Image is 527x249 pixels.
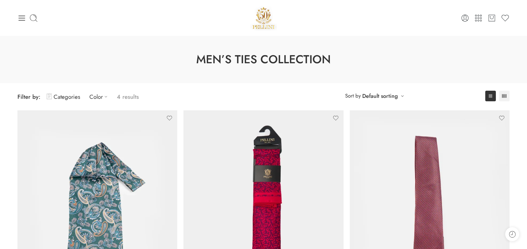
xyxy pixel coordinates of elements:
a: Cart [487,14,496,22]
a: Login / Register [461,14,469,22]
p: 4 results [117,89,139,104]
a: Default sorting [362,92,398,100]
a: Categories [47,89,80,104]
span: Sort by [345,91,361,101]
a: Color [89,89,111,104]
img: Pellini [250,5,277,31]
span: Filter by: [17,93,40,101]
h1: Men’s Ties Collection [16,51,511,68]
a: Wishlist [501,14,510,22]
a: Pellini - [250,5,277,31]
